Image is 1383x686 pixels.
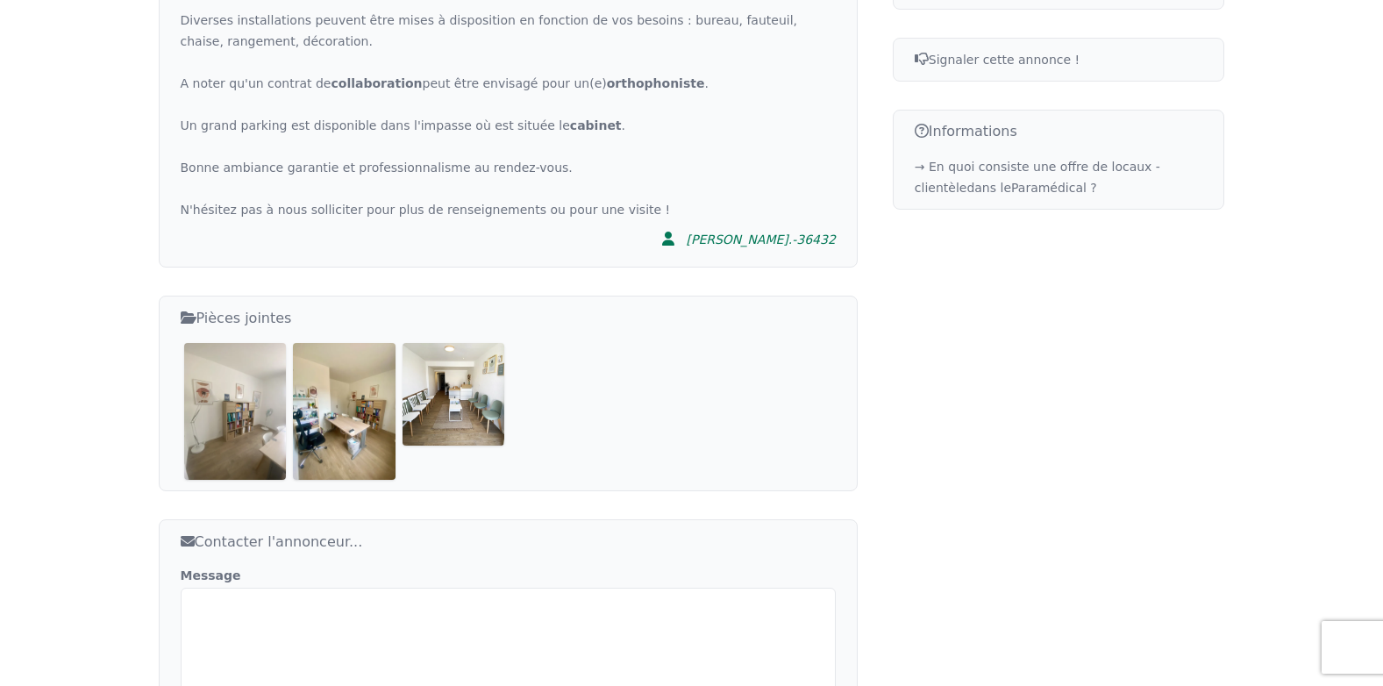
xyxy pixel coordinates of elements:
[331,76,422,90] strong: collaboration
[181,531,836,553] h3: Contacter l'annonceur...
[184,343,287,479] img: Location bureau partagé 10m2 dans cabinet paramédical (1 à 3 j / semaine)
[570,118,622,132] strong: cabinet
[403,343,505,446] img: Location bureau partagé 10m2 dans cabinet paramédical (1 à 3 j / semaine)
[686,231,835,248] div: [PERSON_NAME].-36432
[915,53,1080,67] span: Signaler cette annonce !
[651,220,835,256] a: [PERSON_NAME].-36432
[181,307,836,329] h3: Pièces jointes
[181,567,836,584] label: Message
[915,121,1203,142] h3: Informations
[293,343,396,479] img: Location bureau partagé 10m2 dans cabinet paramédical (1 à 3 j / semaine)
[607,76,705,90] strong: orthophoniste
[915,160,1160,195] a: → En quoi consiste une offre de locaux - clientèledans leParamédical ?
